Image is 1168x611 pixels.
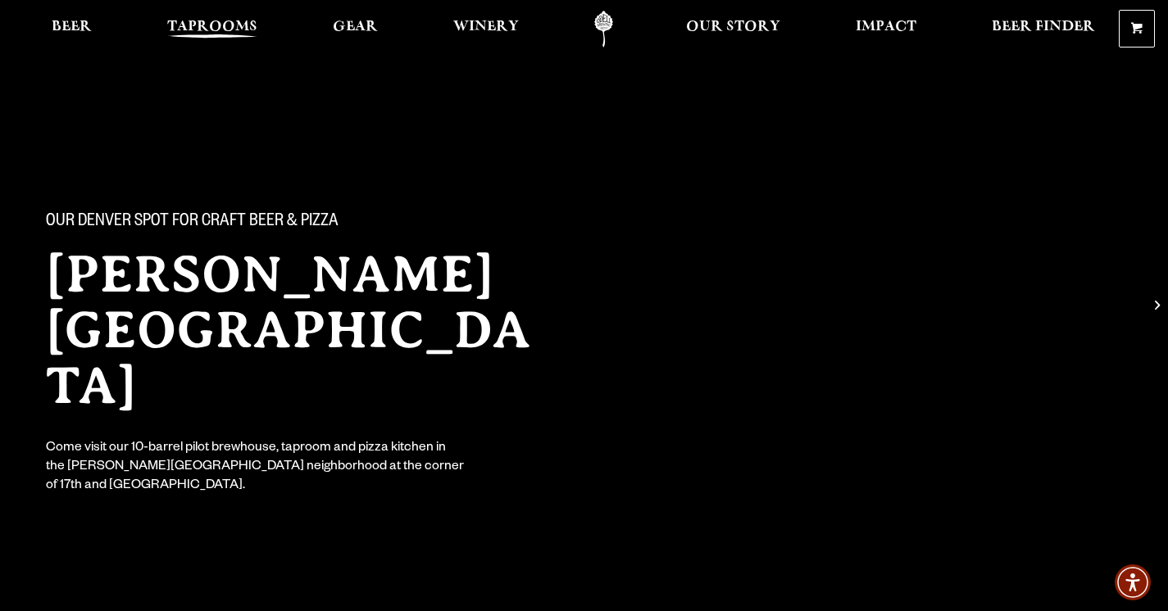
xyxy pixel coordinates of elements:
span: Taprooms [167,20,257,34]
span: Impact [856,20,916,34]
span: Beer [52,20,92,34]
span: Winery [453,20,519,34]
a: Gear [322,11,389,48]
a: Taprooms [157,11,268,48]
a: Impact [845,11,927,48]
span: Our Denver spot for craft beer & pizza [46,212,339,233]
div: Come visit our 10-barrel pilot brewhouse, taproom and pizza kitchen in the [PERSON_NAME][GEOGRAPH... [46,440,466,496]
span: Gear [333,20,378,34]
a: Winery [443,11,529,48]
h2: [PERSON_NAME][GEOGRAPHIC_DATA] [46,247,557,414]
span: Our Story [686,20,780,34]
a: Our Story [675,11,791,48]
a: Beer [41,11,102,48]
a: Odell Home [573,11,634,48]
span: Beer Finder [992,20,1095,34]
a: Beer Finder [981,11,1106,48]
div: Accessibility Menu [1115,564,1151,600]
